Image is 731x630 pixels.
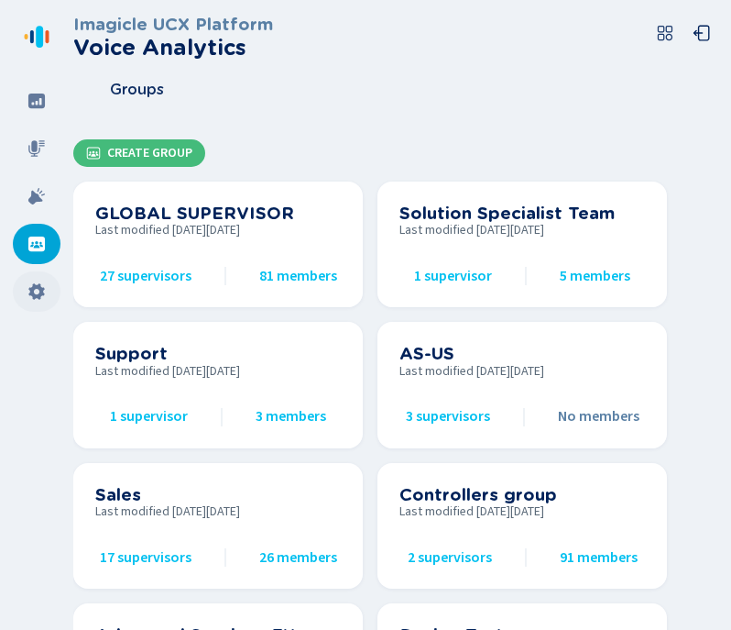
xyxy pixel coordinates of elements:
span: Last modified [DATE][DATE] [399,364,645,379]
span: 91 members [560,549,638,566]
div: Groups [13,224,60,264]
h3: Sales [95,485,341,505]
span: Last modified [DATE][DATE] [399,504,645,519]
span: 2 supervisors [408,549,492,566]
svg: alarm-filled [27,187,46,205]
svg: dashboard-filled [27,92,46,110]
span: Last modified [DATE][DATE] [95,504,341,519]
h3: Imagicle UCX Platform [73,15,273,35]
svg: groups [86,146,101,160]
span: 1 supervisor [110,408,188,425]
span: Last modified [DATE][DATE] [95,223,341,238]
h2: Voice Analytics [73,35,273,61]
div: Recordings [13,128,60,169]
span: Groups [110,82,164,98]
span: Last modified [DATE][DATE] [399,223,645,238]
span: 5 members [560,268,630,284]
span: 1 supervisor [414,268,492,284]
span: No members [558,408,639,425]
button: Create Group [73,139,205,167]
svg: box-arrow-left [693,24,711,42]
svg: groups-filled [27,235,46,253]
span: 27 supervisors [100,268,191,284]
div: Alarms [13,176,60,216]
span: 26 members [259,549,337,566]
h3: GLOBAL SUPERVISOR [95,204,341,224]
div: Settings [13,271,60,312]
span: 3 members [256,408,326,425]
span: 17 supervisors [100,549,191,566]
div: Dashboard [13,81,60,121]
span: 81 members [259,268,337,284]
h3: Controllers group [399,485,645,505]
h3: Solution Specialist Team [399,204,645,224]
span: Last modified [DATE][DATE] [95,364,341,379]
h3: AS-US [399,344,645,364]
span: Create Group [107,146,192,160]
span: 3 supervisors [406,408,490,425]
svg: mic-fill [27,139,46,158]
h3: Support [95,344,341,364]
